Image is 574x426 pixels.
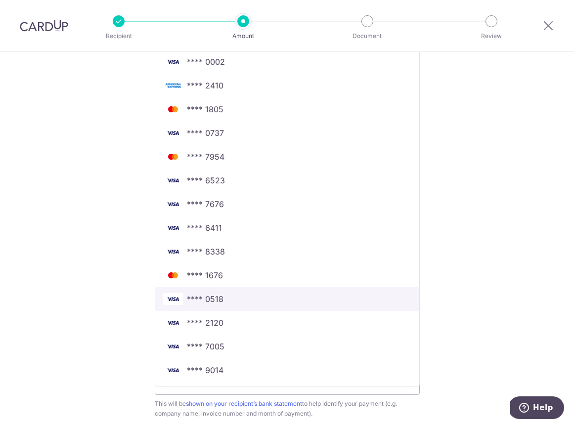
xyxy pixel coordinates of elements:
img: MASTERCARD [163,103,183,115]
img: VISA [163,246,183,257]
img: MASTERCARD [163,151,183,163]
img: VISA [163,174,183,186]
a: shown on your recipient’s bank statement [186,400,302,407]
p: Recipient [82,31,155,41]
img: AMEX [163,80,183,91]
div: This will be to help identify your payment (e.g. company name, invoice number and month of payment). [155,399,420,419]
p: Amount [207,31,280,41]
img: VISA [163,341,183,352]
img: VISA [163,56,183,68]
img: VISA [163,127,183,139]
img: VISA [163,317,183,329]
img: VISA [163,198,183,210]
img: VISA [163,364,183,376]
p: Review [455,31,528,41]
p: Document [331,31,404,41]
img: VISA [163,293,183,305]
img: VISA [163,222,183,234]
img: CardUp [20,20,68,32]
img: MASTERCARD [163,269,183,281]
iframe: Opens a widget where you can find more information [510,396,564,421]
